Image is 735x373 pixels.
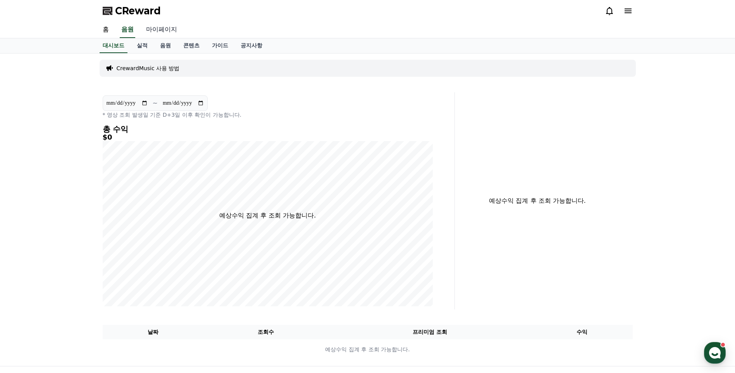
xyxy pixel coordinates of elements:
[120,22,135,38] a: 음원
[103,345,632,354] p: 예상수익 집계 후 조회 가능합니다.
[100,246,149,265] a: 설정
[103,111,433,119] p: * 영상 조회 발생일 기준 D+3일 이후 확인이 가능합니다.
[103,125,433,133] h4: 총 수익
[24,257,29,264] span: 홈
[154,38,177,53] a: 음원
[51,246,100,265] a: 대화
[117,64,180,72] a: CrewardMusic 사용 방법
[177,38,206,53] a: 콘텐츠
[120,257,129,264] span: 설정
[234,38,269,53] a: 공지사항
[203,325,328,339] th: 조회수
[115,5,161,17] span: CReward
[461,196,614,205] p: 예상수익 집계 후 조회 가능합니다.
[2,246,51,265] a: 홈
[219,211,316,220] p: 예상수익 집계 후 조회 가능합니다.
[71,258,80,264] span: 대화
[103,5,161,17] a: CReward
[103,325,204,339] th: 날짜
[140,22,183,38] a: 마이페이지
[100,38,127,53] a: 대시보드
[131,38,154,53] a: 실적
[328,325,532,339] th: 프리미엄 조회
[153,98,158,108] p: ~
[206,38,234,53] a: 가이드
[532,325,633,339] th: 수익
[103,133,433,141] h5: $0
[96,22,115,38] a: 홈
